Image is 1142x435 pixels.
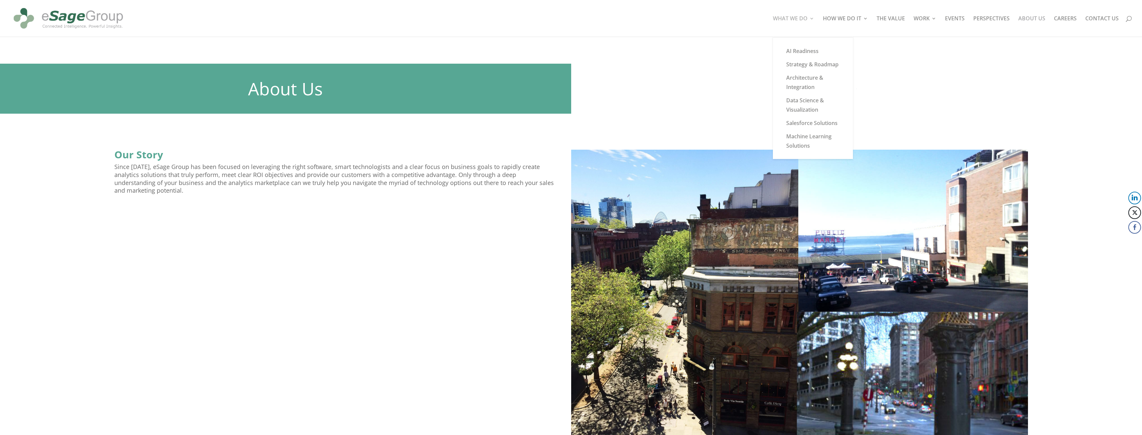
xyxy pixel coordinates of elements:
[945,16,965,37] a: EVENTS
[11,3,125,34] img: eSage Group
[914,16,936,37] a: WORK
[1128,192,1141,204] button: LinkedIn Share
[773,16,814,37] a: WHAT WE DO
[780,116,846,130] a: Salesforce Solutions
[1085,16,1119,37] a: CONTACT US
[780,94,846,116] a: Data Science & Visualization
[780,44,846,58] a: AI Readiness
[780,58,846,71] a: Strategy & Roadmap
[114,163,556,201] p: Since [DATE], eSage Group has been focused on leveraging the right software, smart technologists ...
[1128,221,1141,234] button: Facebook Share
[1054,16,1077,37] a: CAREERS
[1128,206,1141,219] button: Twitter Share
[973,16,1010,37] a: PERSPECTIVES
[114,148,163,161] strong: Our Story
[823,16,868,37] a: HOW WE DO IT
[780,130,846,152] a: Machine Learning Solutions
[877,16,905,37] a: THE VALUE
[780,71,846,94] a: Architecture & Integration
[1018,16,1045,37] a: ABOUT US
